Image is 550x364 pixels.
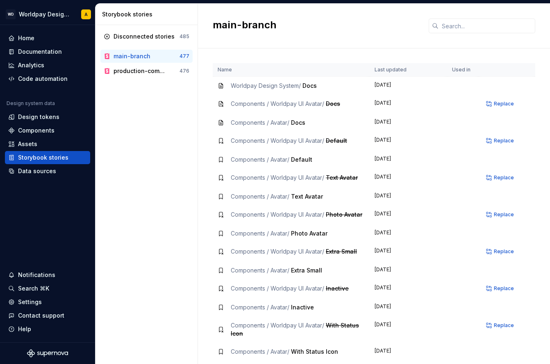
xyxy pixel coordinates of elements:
[447,63,478,77] th: Used in
[5,268,90,282] button: Notifications
[180,68,189,74] div: 476
[5,110,90,124] a: Design tokens
[5,151,90,164] a: Storybook stories
[5,72,90,85] a: Code automation
[291,156,312,163] span: Default
[5,309,90,322] button: Contact support
[484,246,518,257] button: Replace
[18,61,44,69] div: Analytics
[291,304,314,311] span: Inactive
[18,153,68,162] div: Storybook stories
[484,320,518,331] button: Replace
[494,322,514,329] span: Replace
[370,298,448,316] td: [DATE]
[213,18,419,32] h2: main-branch
[370,188,448,206] td: [DATE]
[18,167,56,175] div: Data sources
[291,230,327,237] span: Photo Avatar
[494,174,514,181] span: Replace
[102,10,194,18] div: Storybook stories
[302,82,317,89] span: Docs
[18,113,59,121] div: Design tokens
[180,53,189,60] div: 477
[231,248,324,255] span: Components / Worldpay UI Avatar /
[326,211,362,218] span: Photo Avatar
[370,206,448,224] td: [DATE]
[18,75,68,83] div: Code automation
[100,30,193,43] a: Disconnected stories485
[231,285,324,292] span: Components / Worldpay UI Avatar /
[27,349,68,357] svg: Supernova Logo
[370,151,448,169] td: [DATE]
[291,193,323,200] span: Text Avatar
[5,124,90,137] a: Components
[18,48,62,56] div: Documentation
[180,33,189,40] div: 485
[5,295,90,309] a: Settings
[2,5,93,23] button: WDWorldpay Design SystemA
[484,98,518,110] button: Replace
[231,82,301,89] span: Worldpay Design System /
[326,100,340,107] span: Docs
[5,59,90,72] a: Analytics
[370,169,448,188] td: [DATE]
[18,325,31,333] div: Help
[231,211,324,218] span: Components / Worldpay UI Avatar /
[370,343,448,361] td: [DATE]
[18,271,55,279] div: Notifications
[5,45,90,58] a: Documentation
[494,211,514,218] span: Replace
[291,267,322,274] span: Extra Small
[231,304,289,311] span: Components / Avatar /
[291,348,338,355] span: With Status Icon
[370,279,448,298] td: [DATE]
[326,285,349,292] span: Inactive
[18,284,49,293] div: Search ⌘K
[370,316,448,343] td: [DATE]
[494,101,514,107] span: Replace
[18,298,42,306] div: Settings
[7,100,55,107] div: Design system data
[326,248,357,255] span: Extra Small
[291,119,305,126] span: Docs
[5,165,90,178] a: Data sources
[231,322,324,329] span: Components / Worldpay UI Avatar /
[18,311,64,320] div: Contact support
[231,156,289,163] span: Components / Avatar /
[370,95,448,114] td: [DATE]
[370,224,448,243] td: [DATE]
[231,193,289,200] span: Components / Avatar /
[484,135,518,147] button: Replace
[100,64,193,78] a: production-components476
[114,32,175,41] div: Disconnected stories
[231,348,289,355] span: Components / Avatar /
[114,67,166,75] div: production-components
[370,243,448,261] td: [DATE]
[84,11,88,18] div: A
[231,100,324,107] span: Components / Worldpay UI Avatar /
[370,132,448,151] td: [DATE]
[18,126,55,135] div: Components
[231,267,289,274] span: Components / Avatar /
[114,52,150,60] div: main-branch
[370,114,448,132] td: [DATE]
[494,137,514,144] span: Replace
[5,282,90,295] button: Search ⌘K
[326,137,347,144] span: Default
[231,119,289,126] span: Components / Avatar /
[100,50,193,63] a: main-branch477
[5,32,90,45] a: Home
[494,248,514,255] span: Replace
[370,261,448,279] td: [DATE]
[213,63,370,77] th: Name
[326,174,358,181] span: Text Avatar
[494,285,514,292] span: Replace
[19,10,71,18] div: Worldpay Design System
[18,140,37,148] div: Assets
[231,137,324,144] span: Components / Worldpay UI Avatar /
[6,9,16,19] div: WD
[370,77,448,95] td: [DATE]
[484,209,518,220] button: Replace
[5,137,90,151] a: Assets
